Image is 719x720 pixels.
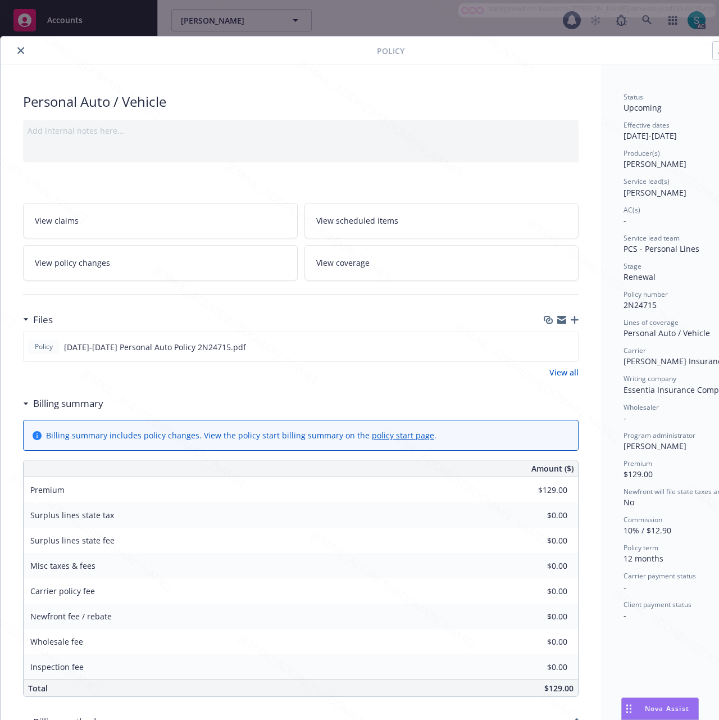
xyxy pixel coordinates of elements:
[545,341,554,353] button: download file
[30,662,84,672] span: Inspection fee
[624,102,662,113] span: Upcoming
[624,346,646,355] span: Carrier
[624,610,626,621] span: -
[624,459,652,468] span: Premium
[46,429,436,441] div: Billing summary includes policy changes. View the policy start billing summary on the .
[28,683,48,694] span: Total
[501,659,574,676] input: 0.00
[624,413,626,423] span: -
[30,636,83,647] span: Wholesale fee
[33,342,55,352] span: Policy
[624,176,670,186] span: Service lead(s)
[624,187,686,198] span: [PERSON_NAME]
[622,698,636,719] div: Drag to move
[64,341,246,353] span: [DATE]-[DATE] Personal Auto Policy 2N24715.pdf
[23,396,103,411] div: Billing summary
[624,543,658,553] span: Policy term
[624,205,640,215] span: AC(s)
[624,600,691,609] span: Client payment status
[624,261,641,271] span: Stage
[30,484,65,495] span: Premium
[624,215,626,226] span: -
[624,525,671,536] span: 10% / $12.90
[23,92,579,111] div: Personal Auto / Vehicle
[23,245,298,280] a: View policy changes
[501,532,574,549] input: 0.00
[624,402,659,412] span: Wholesaler
[624,328,710,338] span: Personal Auto / Vehicle
[28,125,574,137] div: Add internal notes here...
[316,215,398,227] span: View scheduled items
[624,431,695,440] span: Program administrator
[316,257,370,269] span: View coverage
[624,300,657,310] span: 2N24715
[624,469,653,479] span: $129.00
[621,698,699,720] button: Nova Assist
[501,608,574,625] input: 0.00
[624,497,634,508] span: No
[35,257,110,269] span: View policy changes
[30,535,115,546] span: Surplus lines state fee
[624,553,663,564] span: 12 months
[35,215,79,227] span: View claims
[624,243,699,254] span: PCS - Personal Lines
[501,558,574,574] input: 0.00
[624,92,643,102] span: Status
[624,571,696,581] span: Carrier payment status
[624,318,679,327] span: Lines of coverage
[501,482,574,499] input: 0.00
[501,633,574,650] input: 0.00
[372,430,434,441] a: policy start page
[23,313,53,327] div: Files
[501,583,574,600] input: 0.00
[304,245,579,280] a: View coverage
[30,510,114,520] span: Surplus lines state tax
[624,582,626,592] span: -
[14,44,28,57] button: close
[624,515,662,524] span: Commission
[30,560,95,571] span: Misc taxes & fees
[563,341,574,353] button: preview file
[645,704,689,713] span: Nova Assist
[624,148,660,158] span: Producer(s)
[624,159,686,169] span: [PERSON_NAME]
[624,120,670,130] span: Effective dates
[501,507,574,524] input: 0.00
[30,611,112,622] span: Newfront fee / rebate
[624,374,676,383] span: Writing company
[531,463,574,474] span: Amount ($)
[624,271,656,282] span: Renewal
[23,203,298,238] a: View claims
[549,366,579,378] a: View all
[33,313,53,327] h3: Files
[544,683,574,694] span: $129.00
[30,586,95,596] span: Carrier policy fee
[33,396,103,411] h3: Billing summary
[304,203,579,238] a: View scheduled items
[377,45,404,57] span: Policy
[624,441,686,451] span: [PERSON_NAME]
[624,233,680,243] span: Service lead team
[624,289,668,299] span: Policy number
